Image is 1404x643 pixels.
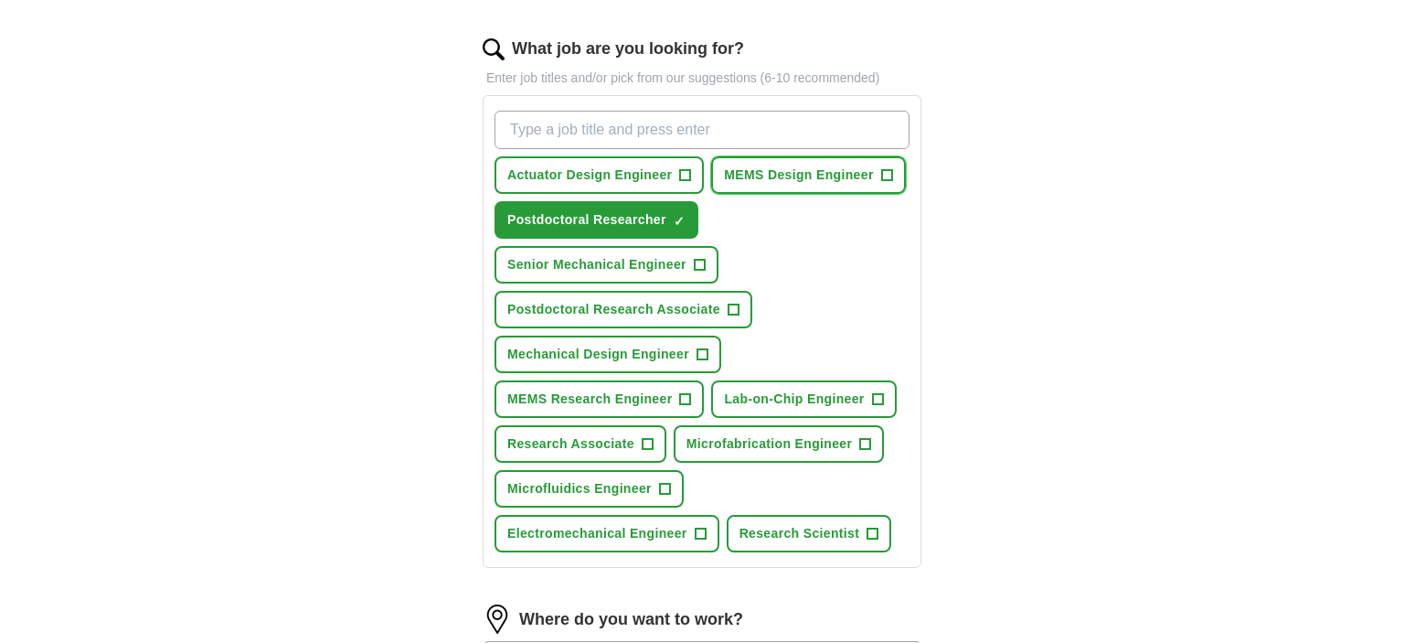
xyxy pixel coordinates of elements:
span: Electromechanical Engineer [507,524,687,543]
button: Mechanical Design Engineer [495,336,721,373]
button: Lab-on-Chip Engineer [711,380,896,418]
span: Postdoctoral Research Associate [507,300,720,319]
button: Postdoctoral Research Associate [495,291,752,328]
span: Microfluidics Engineer [507,479,652,498]
span: Senior Mechanical Engineer [507,255,686,274]
input: Type a job title and press enter [495,111,909,149]
label: Where do you want to work? [519,607,743,632]
span: Research Scientist [739,524,860,543]
button: Research Scientist [727,515,892,552]
img: location.png [483,605,512,634]
img: search.png [483,38,505,60]
button: Senior Mechanical Engineer [495,246,718,284]
span: MEMS Research Engineer [507,390,672,409]
span: Research Associate [507,434,634,454]
p: Enter job titles and/or pick from our suggestions (6-10 recommended) [483,69,921,88]
span: Lab-on-Chip Engineer [724,390,864,409]
span: Postdoctoral Researcher [507,210,666,230]
button: Postdoctoral Researcher✓ [495,201,698,239]
span: Mechanical Design Engineer [507,345,689,364]
button: MEMS Design Engineer [711,156,905,194]
span: Actuator Design Engineer [507,166,672,185]
span: ✓ [674,214,685,229]
label: What job are you looking for? [512,37,744,61]
button: Research Associate [495,425,666,463]
button: Electromechanical Engineer [495,515,719,552]
button: MEMS Research Engineer [495,380,704,418]
span: Microfabrication Engineer [686,434,852,454]
button: Microfluidics Engineer [495,470,684,508]
button: Actuator Design Engineer [495,156,704,194]
span: MEMS Design Engineer [724,166,873,185]
button: Microfabrication Engineer [674,425,884,463]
